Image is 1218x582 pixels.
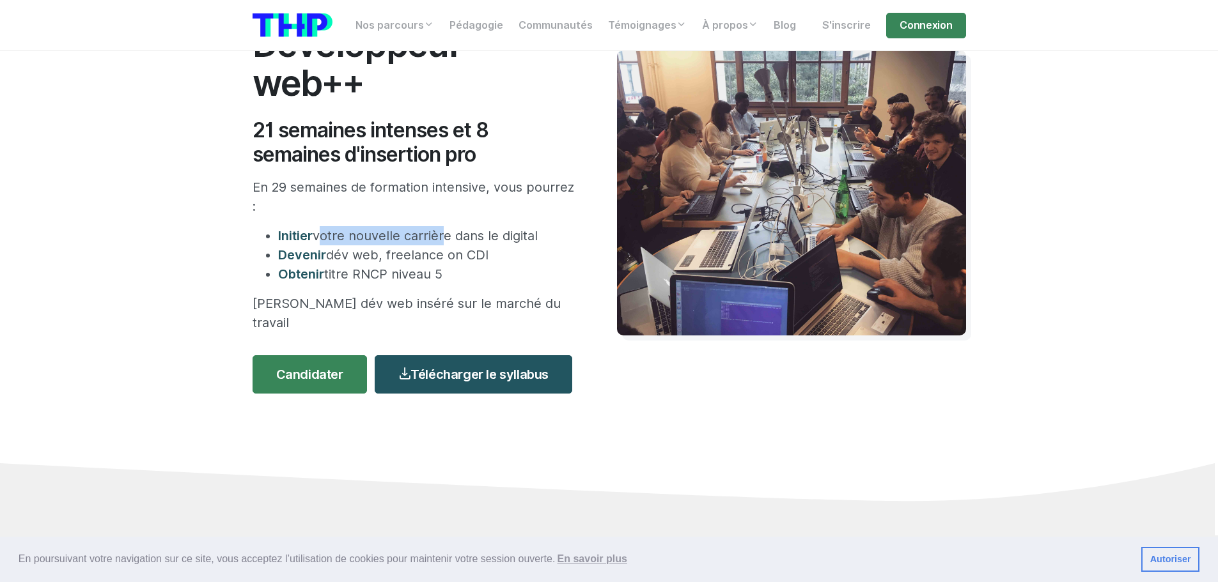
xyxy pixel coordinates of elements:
li: votre nouvelle carrière dans le digital [278,226,579,245]
a: Candidater [253,355,367,394]
img: Travail [617,50,966,335]
span: En poursuivant votre navigation sur ce site, vous acceptez l’utilisation de cookies pour mainteni... [19,549,1131,569]
a: Pédagogie [442,13,511,38]
a: Connexion [886,13,965,38]
a: À propos [694,13,766,38]
a: Télécharger le syllabus [375,355,572,394]
span: Obtenir [278,266,324,282]
p: En 29 semaines de formation intensive, vous pourrez : [253,178,579,216]
a: learn more about cookies [555,549,629,569]
p: [PERSON_NAME] dév web inséré sur le marché du travail [253,294,579,332]
h2: 21 semaines intenses et 8 semaines d'insertion pro [253,118,579,167]
span: Initier [278,228,313,243]
a: S'inscrire [815,13,878,38]
a: Blog [766,13,804,38]
li: titre RNCP niveau 5 [278,264,579,284]
span: Devenir [278,247,326,263]
a: Témoignages [600,13,694,38]
a: dismiss cookie message [1141,547,1199,572]
li: dév web, freelance on CDI [278,245,579,264]
a: Nos parcours [348,13,442,38]
img: logo [253,13,332,37]
a: Communautés [511,13,600,38]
